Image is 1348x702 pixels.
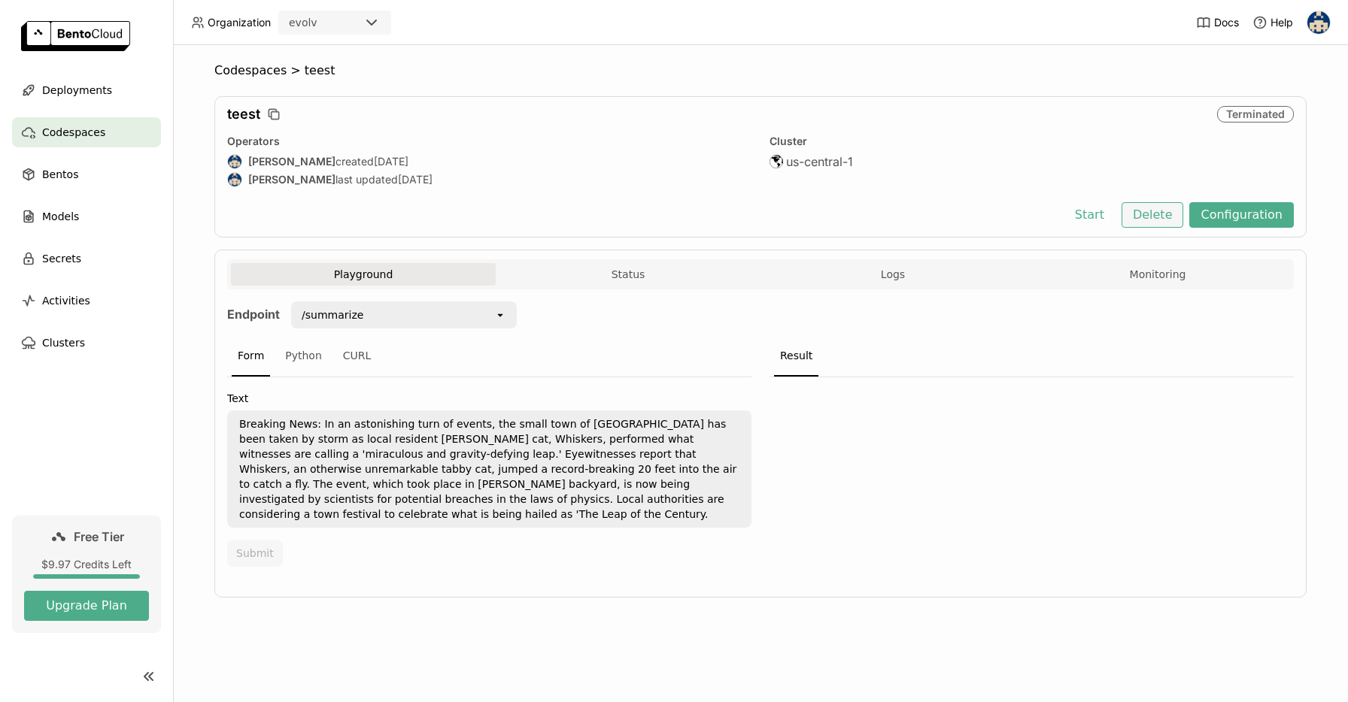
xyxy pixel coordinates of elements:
[1025,263,1290,286] button: Monitoring
[232,336,270,377] div: Form
[881,268,905,281] span: Logs
[12,75,161,105] a: Deployments
[1307,11,1330,34] img: Oscar Rahnama
[287,63,305,78] span: >
[398,173,433,186] span: [DATE]
[496,263,761,286] button: Status
[24,558,149,571] div: $9.97 Credits Left
[365,307,366,322] input: Selected /summarize.
[231,263,496,286] button: Playground
[42,334,85,352] span: Clusters
[374,155,408,168] span: [DATE]
[227,135,751,148] div: Operators
[305,63,335,78] span: teest
[1271,16,1293,29] span: Help
[1214,16,1239,29] span: Docs
[770,135,1294,148] div: Cluster
[1189,202,1294,228] button: Configuration
[24,591,149,621] button: Upgrade Plan
[12,244,161,274] a: Secrets
[42,123,105,141] span: Codespaces
[21,21,130,51] img: logo
[227,540,283,567] button: Submit
[12,328,161,358] a: Clusters
[42,81,112,99] span: Deployments
[248,173,335,186] strong: [PERSON_NAME]
[1196,15,1239,30] a: Docs
[319,16,320,31] input: Selected evolv.
[227,307,280,322] strong: Endpoint
[494,309,506,321] svg: open
[42,250,81,268] span: Secrets
[279,336,328,377] div: Python
[227,106,260,123] span: teest
[786,154,853,169] span: us-central-1
[208,16,271,29] span: Organization
[1122,202,1184,228] button: Delete
[12,516,161,633] a: Free Tier$9.97 Credits LeftUpgrade Plan
[227,154,751,169] div: created
[12,159,161,189] a: Bentos
[289,15,317,30] div: evolv
[774,336,818,377] div: Result
[1252,15,1293,30] div: Help
[12,117,161,147] a: Codespaces
[214,63,1307,78] nav: Breadcrumbs navigation
[227,172,751,187] div: last updated
[1064,202,1116,228] button: Start
[228,155,241,168] img: Oscar Rahnama
[229,412,750,526] textarea: Breaking News: In an astonishing turn of events, the small town of [GEOGRAPHIC_DATA] has been tak...
[302,307,363,322] div: /summarize
[12,201,161,231] a: Models
[214,63,287,78] span: Codespaces
[42,292,90,310] span: Activities
[1217,106,1294,123] div: Terminated
[42,207,79,225] span: Models
[12,286,161,316] a: Activities
[74,529,124,544] span: Free Tier
[337,336,378,377] div: CURL
[248,155,335,168] strong: [PERSON_NAME]
[42,165,78,183] span: Bentos
[228,173,241,186] img: Oscar Rahnama
[227,392,751,404] label: Text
